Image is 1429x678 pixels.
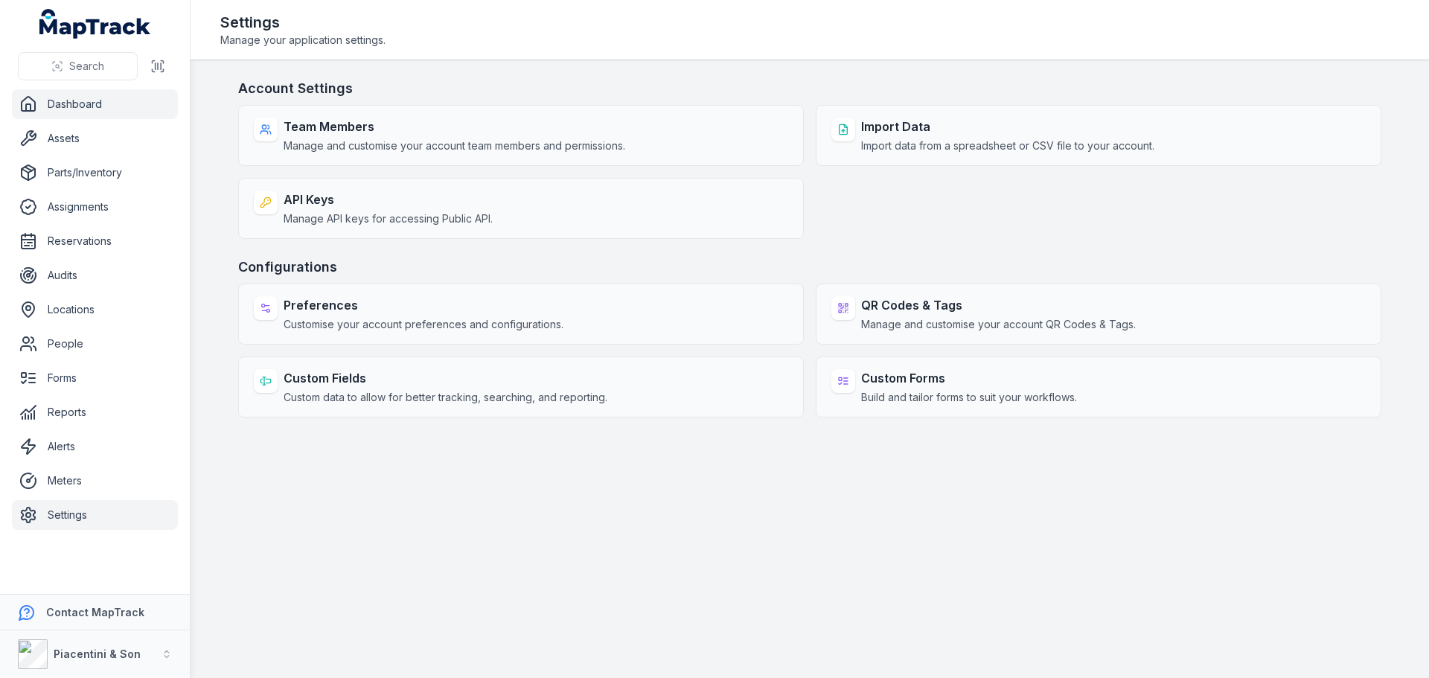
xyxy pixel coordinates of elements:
a: QR Codes & TagsManage and customise your account QR Codes & Tags. [816,284,1381,345]
span: Manage API keys for accessing Public API. [284,211,493,226]
button: Search [18,52,138,80]
h2: Settings [220,12,386,33]
a: MapTrack [39,9,151,39]
a: Reservations [12,226,178,256]
a: PreferencesCustomise your account preferences and configurations. [238,284,804,345]
a: Reports [12,397,178,427]
a: Forms [12,363,178,393]
a: Team MembersManage and customise your account team members and permissions. [238,105,804,166]
span: Build and tailor forms to suit your workflows. [861,390,1077,405]
a: Audits [12,260,178,290]
a: Import DataImport data from a spreadsheet or CSV file to your account. [816,105,1381,166]
span: Search [69,59,104,74]
a: API KeysManage API keys for accessing Public API. [238,178,804,239]
strong: API Keys [284,191,493,208]
a: Assignments [12,192,178,222]
span: Manage and customise your account QR Codes & Tags. [861,317,1136,332]
a: Assets [12,124,178,153]
strong: Import Data [861,118,1154,135]
strong: QR Codes & Tags [861,296,1136,314]
a: Settings [12,500,178,530]
span: Customise your account preferences and configurations. [284,317,563,332]
a: Locations [12,295,178,324]
span: Custom data to allow for better tracking, searching, and reporting. [284,390,607,405]
strong: Preferences [284,296,563,314]
a: Custom FieldsCustom data to allow for better tracking, searching, and reporting. [238,356,804,418]
span: Manage and customise your account team members and permissions. [284,138,625,153]
a: People [12,329,178,359]
strong: Custom Fields [284,369,607,387]
strong: Custom Forms [861,369,1077,387]
a: Alerts [12,432,178,461]
h3: Configurations [238,257,1381,278]
a: Meters [12,466,178,496]
span: Import data from a spreadsheet or CSV file to your account. [861,138,1154,153]
h3: Account Settings [238,78,1381,99]
strong: Contact MapTrack [46,606,144,618]
a: Custom FormsBuild and tailor forms to suit your workflows. [816,356,1381,418]
a: Parts/Inventory [12,158,178,188]
a: Dashboard [12,89,178,119]
strong: Team Members [284,118,625,135]
strong: Piacentini & Son [54,647,141,660]
span: Manage your application settings. [220,33,386,48]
